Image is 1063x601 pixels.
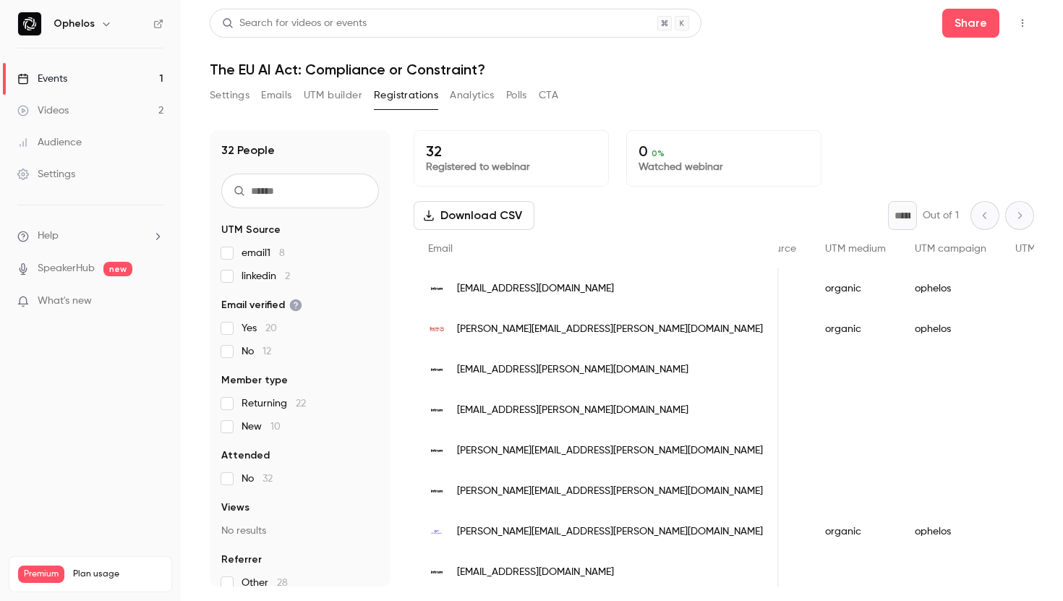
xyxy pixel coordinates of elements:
span: new [103,262,132,276]
button: Analytics [450,84,495,107]
button: Share [942,9,999,38]
span: Email [428,244,453,254]
p: No results [221,524,379,538]
h1: The EU AI Act: Compliance or Constraint? [210,61,1034,78]
span: 22 [296,398,306,409]
div: Search for videos or events [222,16,367,31]
img: Ophelos [18,12,41,35]
span: linkedin [242,269,290,284]
span: UTM term [1015,244,1060,254]
span: [EMAIL_ADDRESS][DOMAIN_NAME] [457,281,614,297]
span: What's new [38,294,92,309]
p: 0 [639,142,809,160]
span: Returning [242,396,306,411]
span: 2 [285,271,290,281]
button: Polls [506,84,527,107]
span: [PERSON_NAME][EMAIL_ADDRESS][PERSON_NAME][DOMAIN_NAME] [457,524,763,540]
span: Referrer [221,553,262,567]
button: Registrations [374,84,438,107]
span: 20 [265,323,277,333]
span: [EMAIL_ADDRESS][DOMAIN_NAME] [457,565,614,580]
span: 8 [279,248,285,258]
span: No [242,472,273,486]
span: [EMAIL_ADDRESS][PERSON_NAME][DOMAIN_NAME] [457,362,688,378]
h6: Ophelos [54,17,95,31]
span: [PERSON_NAME][EMAIL_ADDRESS][PERSON_NAME][DOMAIN_NAME] [457,443,763,459]
span: Premium [18,566,64,583]
span: Plan usage [73,568,163,580]
button: Emails [261,84,291,107]
div: Settings [17,167,75,182]
img: intrum.com [428,361,445,378]
div: Events [17,72,67,86]
span: UTM Source [221,223,281,237]
div: Videos [17,103,69,118]
span: Attended [221,448,270,463]
a: SpeakerHub [38,261,95,276]
span: 32 [262,474,273,484]
span: UTM medium [825,244,886,254]
div: organic [811,511,900,552]
button: Settings [210,84,249,107]
img: intrum.com [428,401,445,419]
span: Yes [242,321,277,336]
span: Other [242,576,288,590]
p: Registered to webinar [426,160,597,174]
div: ophelos [900,309,1001,349]
img: gr.intrum.com [428,280,445,297]
span: email1 [242,246,285,260]
span: New [242,419,281,434]
div: Audience [17,135,82,150]
span: Views [221,500,249,515]
h1: 32 People [221,142,275,159]
img: intrum.com [428,482,445,500]
span: [PERSON_NAME][EMAIL_ADDRESS][PERSON_NAME][DOMAIN_NAME] [457,322,763,337]
span: Email verified [221,298,302,312]
div: ophelos [900,268,1001,309]
button: UTM builder [304,84,362,107]
p: 32 [426,142,597,160]
div: ophelos [900,511,1001,552]
img: intrum.com [428,563,445,581]
button: Download CSV [414,201,534,230]
div: organic [811,268,900,309]
span: UTM campaign [915,244,986,254]
p: Watched webinar [639,160,809,174]
span: [EMAIL_ADDRESS][PERSON_NAME][DOMAIN_NAME] [457,403,688,418]
span: Member type [221,373,288,388]
span: No [242,344,271,359]
span: Help [38,229,59,244]
img: bain.com [428,320,445,338]
img: ethicalfinnpl.com [428,523,445,540]
img: intrum.com [428,442,445,459]
div: organic [811,309,900,349]
span: [PERSON_NAME][EMAIL_ADDRESS][PERSON_NAME][DOMAIN_NAME] [457,484,763,499]
li: help-dropdown-opener [17,229,163,244]
span: 10 [270,422,281,432]
span: 12 [262,346,271,357]
p: Out of 1 [923,208,959,223]
span: 0 % [652,148,665,158]
span: 28 [277,578,288,588]
button: CTA [539,84,558,107]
